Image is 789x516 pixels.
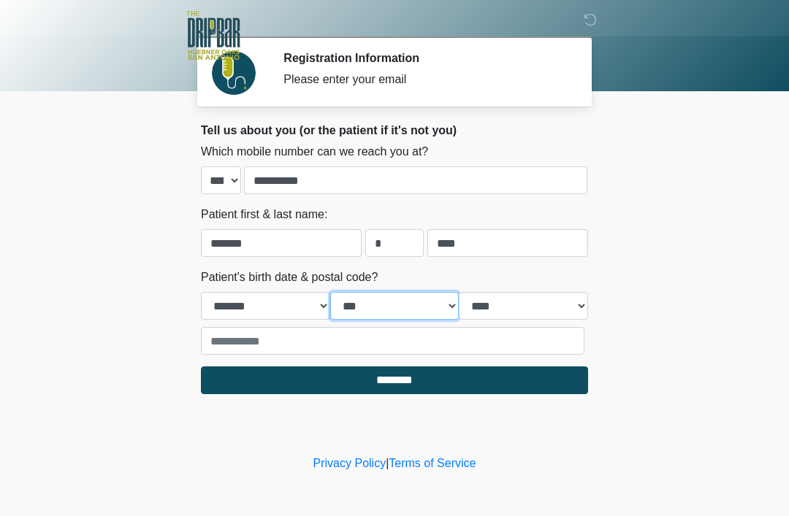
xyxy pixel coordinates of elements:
a: Terms of Service [389,457,476,469]
div: Please enter your email [283,71,566,88]
label: Patient's birth date & postal code? [201,269,378,286]
a: Privacy Policy [313,457,386,469]
img: The DRIPBaR - The Strand at Huebner Oaks Logo [186,11,240,60]
h2: Tell us about you (or the patient if it's not you) [201,123,588,137]
a: | [386,457,389,469]
label: Patient first & last name: [201,206,327,223]
label: Which mobile number can we reach you at? [201,143,428,161]
img: Agent Avatar [212,51,256,95]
